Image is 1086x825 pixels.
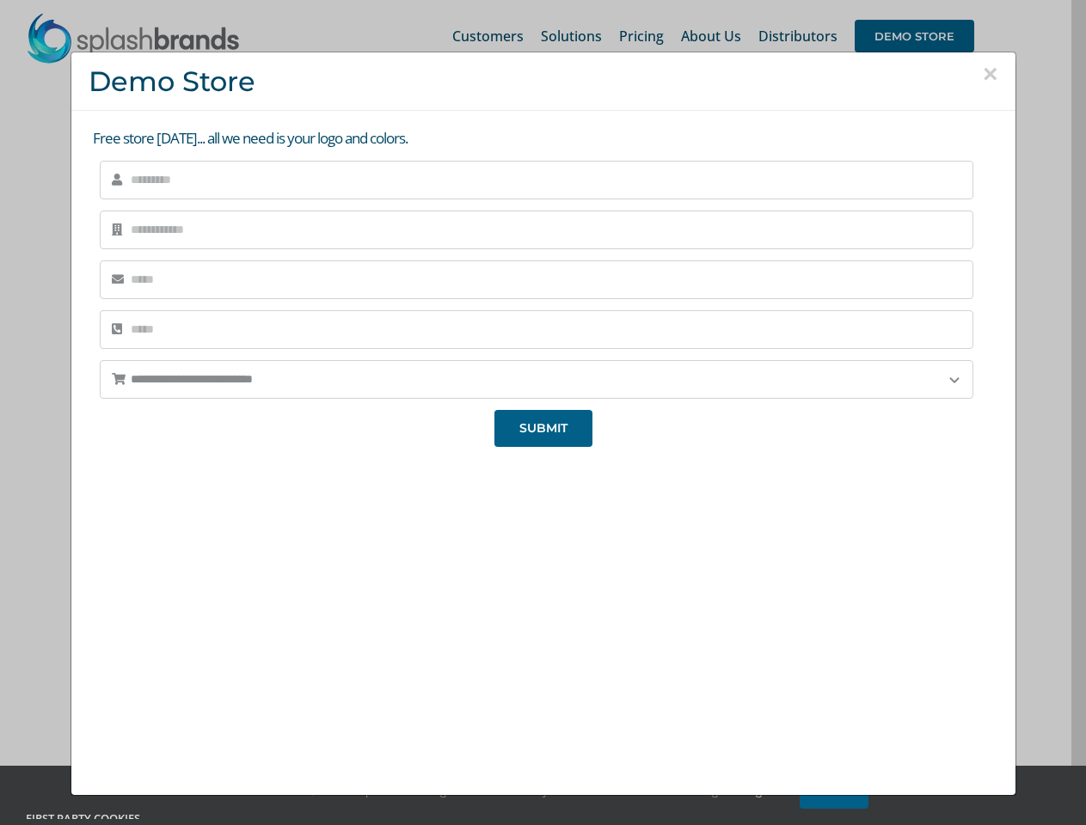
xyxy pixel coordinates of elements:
[494,410,592,447] button: SUBMIT
[89,65,998,97] h3: Demo Store
[260,460,825,778] iframe: SplashBrands Demo Store Overview
[519,421,568,436] span: SUBMIT
[983,61,998,87] button: Close
[93,128,997,150] p: Free store [DATE]... all we need is your logo and colors.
